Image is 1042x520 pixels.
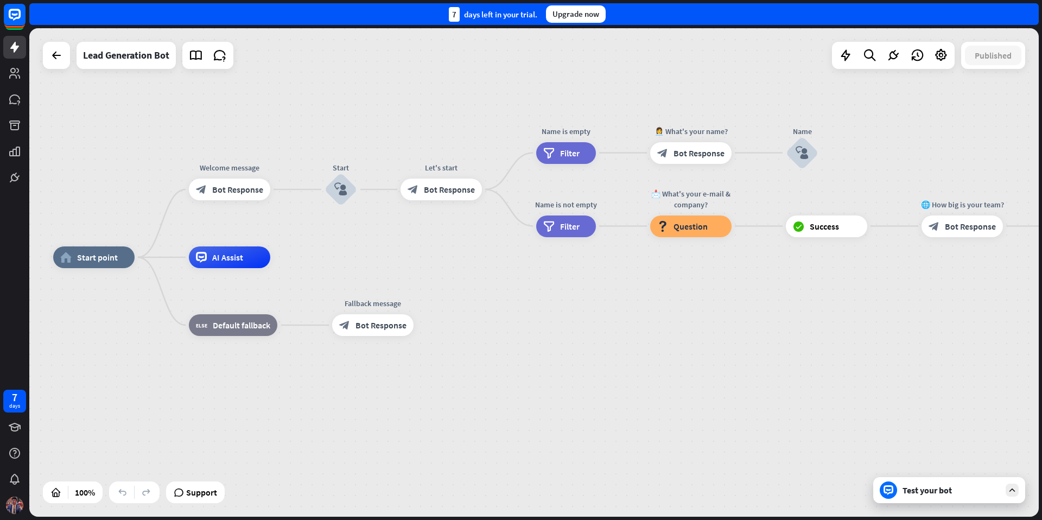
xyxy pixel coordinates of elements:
i: block_question [657,221,668,232]
div: Fallback message [324,298,422,309]
i: block_bot_response [929,221,939,232]
div: Name is empty [528,126,604,137]
span: Question [674,221,708,232]
button: Published [965,46,1021,65]
i: block_bot_response [339,320,350,331]
div: Start [308,162,373,173]
span: Bot Response [355,320,406,331]
i: block_bot_response [196,184,207,195]
div: Upgrade now [546,5,606,23]
span: Start point [77,252,118,263]
div: days left in your trial. [449,7,537,22]
span: Success [810,221,839,232]
div: Welcome message [181,162,278,173]
div: Name is not empty [528,199,604,210]
span: Bot Response [674,148,725,158]
span: Bot Response [945,221,996,232]
div: 7 [449,7,460,22]
div: 👩‍💼 What's your name? [642,126,740,137]
i: block_fallback [196,320,207,331]
i: block_bot_response [408,184,418,195]
i: home_2 [60,252,72,263]
div: Test your bot [903,485,1000,496]
a: 7 days [3,390,26,413]
span: Bot Response [424,184,475,195]
i: block_bot_response [657,148,668,158]
span: AI Assist [212,252,243,263]
span: Filter [560,221,580,232]
span: Filter [560,148,580,158]
i: filter [543,221,555,232]
span: Support [186,484,217,501]
i: filter [543,148,555,158]
div: days [9,402,20,410]
button: Open LiveChat chat widget [9,4,41,37]
span: Default fallback [213,320,270,331]
div: 📩 What's your e-mail & company? [642,188,740,210]
div: Let's start [392,162,490,173]
i: block_user_input [796,147,809,160]
div: 🌐 How big is your team? [913,199,1011,210]
div: 100% [72,484,98,501]
div: 7 [12,392,17,402]
div: Lead Generation Bot [83,42,169,69]
div: Name [770,126,835,137]
i: block_user_input [334,183,347,196]
i: block_success [793,221,804,232]
span: Bot Response [212,184,263,195]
